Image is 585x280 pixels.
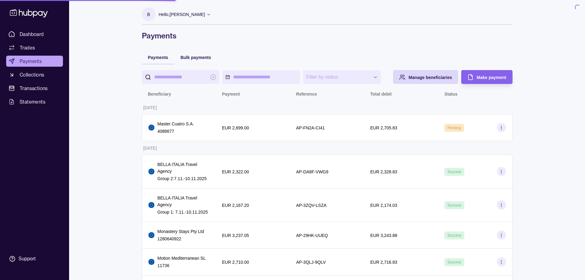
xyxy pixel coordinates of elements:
a: Payments [6,56,63,67]
p: Hello, [PERSON_NAME] [159,11,205,18]
a: Dashboard [6,29,63,40]
p: [DATE] [143,105,157,110]
span: Success [447,203,461,207]
p: Status [444,92,458,97]
p: AP-DA8F-VWG9 [296,169,328,174]
input: search [154,70,207,84]
p: EUR 2,167.20 [222,203,249,208]
p: 4088677 [158,128,194,135]
span: Statements [20,98,45,105]
span: Bulk payments [181,55,211,60]
p: EUR 3,243.88 [370,233,397,238]
p: EUR 2,174.03 [370,203,397,208]
p: Total debit [370,92,392,97]
img: eu [148,124,154,131]
span: Success [447,233,461,238]
p: Monastery Stays Pty Ltd [158,228,204,235]
p: EUR 2,710.00 [222,260,249,265]
img: eu [148,168,154,175]
a: Statements [6,96,63,107]
p: EUR 2,328.83 [370,169,397,174]
p: BELLA ITALIA Travel Agency [158,161,210,175]
img: eu [148,232,154,238]
div: Support [18,255,36,262]
span: Make payment [477,75,506,80]
span: Collections [20,71,44,78]
p: Payment [222,92,240,97]
p: EUR 2,322.00 [222,169,249,174]
a: Collections [6,69,63,80]
p: AP-29HK-UUEQ [296,233,328,238]
span: Pending [447,126,461,130]
h1: Payments [142,31,513,41]
span: Trades [20,44,35,51]
p: Reference [296,92,317,97]
img: eu [148,259,154,265]
p: Beneficiary [148,92,171,97]
p: Master Cuatro S.A. [158,120,194,127]
p: EUR 2,699.00 [222,125,249,130]
button: Manage beneficiaries [393,70,458,84]
p: EUR 2,716.83 [370,260,397,265]
a: Trades [6,42,63,53]
p: Group 2:7.11.-10.11.2025 [158,175,210,182]
a: Transactions [6,83,63,94]
p: B [147,11,150,18]
p: Motion Mediterranean SL [158,255,206,262]
p: AP-3QLJ-9QLV [296,260,326,265]
p: EUR 2,705.83 [370,125,397,130]
span: Success [447,260,461,264]
img: eu [148,202,154,208]
a: Support [6,252,63,265]
span: Dashboard [20,30,44,38]
p: AP-3ZQV-LSZA [296,203,326,208]
p: EUR 3,237.05 [222,233,249,238]
p: [DATE] [143,146,157,151]
span: Payments [148,55,168,60]
p: BELLA ITALIA Travel Agency [158,195,210,208]
p: AP-FN2A-CI41 [296,125,325,130]
span: Payments [20,57,42,65]
p: Group 1: 7.11.-10.11.2025 [158,209,210,215]
span: Success [447,170,461,174]
p: 11736 [158,262,206,269]
p: 1280640922 [158,235,204,242]
span: Transactions [20,85,48,92]
button: Make payment [461,70,512,84]
span: Manage beneficiaries [408,75,452,80]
